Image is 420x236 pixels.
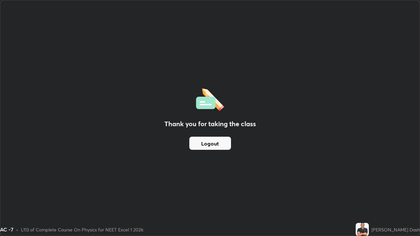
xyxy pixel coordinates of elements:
[21,226,143,233] div: L113 of Complete Course On Physics for NEET Excel 1 2026
[164,119,256,129] h2: Thank you for taking the class
[196,86,224,111] img: offlineFeedback.1438e8b3.svg
[371,226,420,233] div: [PERSON_NAME] Dash
[16,226,18,233] div: •
[356,223,369,236] img: 40a4c14bf14b432182435424e0d0387d.jpg
[189,137,231,150] button: Logout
